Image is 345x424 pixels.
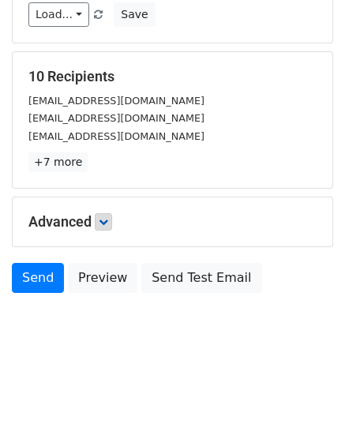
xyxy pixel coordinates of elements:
[12,263,64,293] a: Send
[28,213,317,231] h5: Advanced
[28,112,204,124] small: [EMAIL_ADDRESS][DOMAIN_NAME]
[114,2,155,27] button: Save
[28,95,204,107] small: [EMAIL_ADDRESS][DOMAIN_NAME]
[28,130,204,142] small: [EMAIL_ADDRESS][DOMAIN_NAME]
[28,2,89,27] a: Load...
[68,263,137,293] a: Preview
[28,152,88,172] a: +7 more
[28,68,317,85] h5: 10 Recipients
[266,348,345,424] iframe: Chat Widget
[141,263,261,293] a: Send Test Email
